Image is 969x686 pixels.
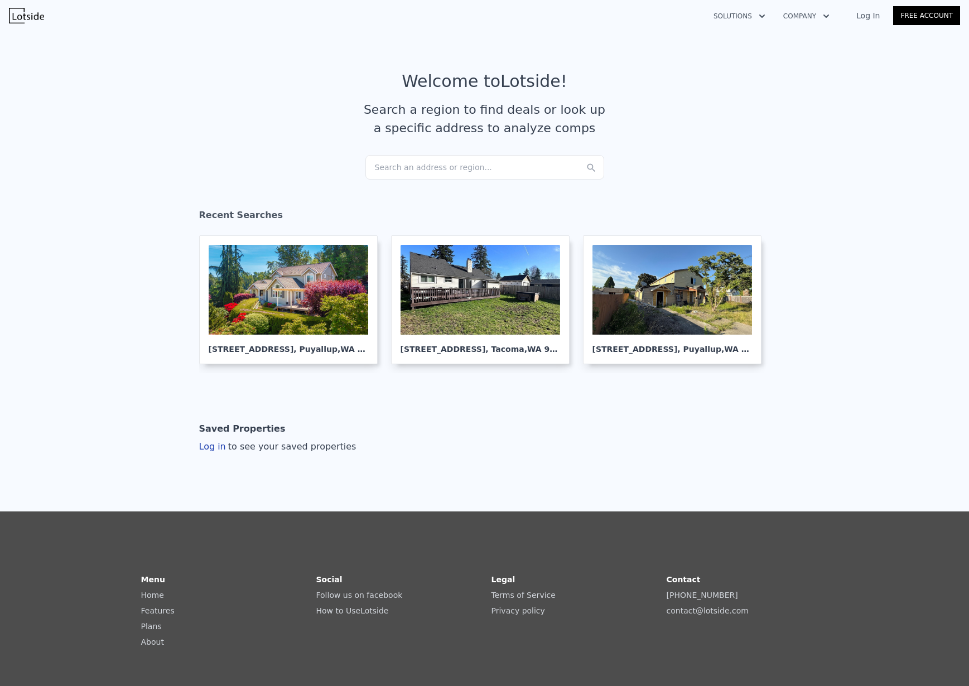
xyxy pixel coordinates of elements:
div: Log in [199,440,356,453]
a: [STREET_ADDRESS], Puyallup,WA 98371 [583,235,770,364]
span: , WA 98371 [721,345,769,354]
a: How to UseLotside [316,606,389,615]
strong: Menu [141,575,165,584]
strong: Legal [491,575,515,584]
a: [STREET_ADDRESS], Puyallup,WA 98372 [199,235,387,364]
a: Plans [141,622,162,631]
a: Follow us on facebook [316,591,403,600]
a: Features [141,606,175,615]
span: to see your saved properties [226,441,356,452]
div: Saved Properties [199,418,286,440]
div: Recent Searches [199,200,770,235]
a: contact@lotside.com [667,606,749,615]
span: , WA 98445 [524,345,572,354]
div: Welcome to Lotside ! [402,71,567,91]
a: [PHONE_NUMBER] [667,591,738,600]
a: Free Account [893,6,960,25]
a: About [141,637,164,646]
a: Home [141,591,164,600]
button: Solutions [705,6,774,26]
strong: Social [316,575,343,584]
a: Terms of Service [491,591,556,600]
span: , WA 98372 [338,345,385,354]
div: Search a region to find deals or look up a specific address to analyze comps [360,100,610,137]
strong: Contact [667,575,701,584]
div: Search an address or region... [365,155,604,180]
a: [STREET_ADDRESS], Tacoma,WA 98445 [391,235,578,364]
img: Lotside [9,8,44,23]
a: Privacy policy [491,606,545,615]
div: [STREET_ADDRESS] , Tacoma [401,335,560,355]
button: Company [774,6,838,26]
a: Log In [843,10,893,21]
div: [STREET_ADDRESS] , Puyallup [592,335,752,355]
div: [STREET_ADDRESS] , Puyallup [209,335,368,355]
